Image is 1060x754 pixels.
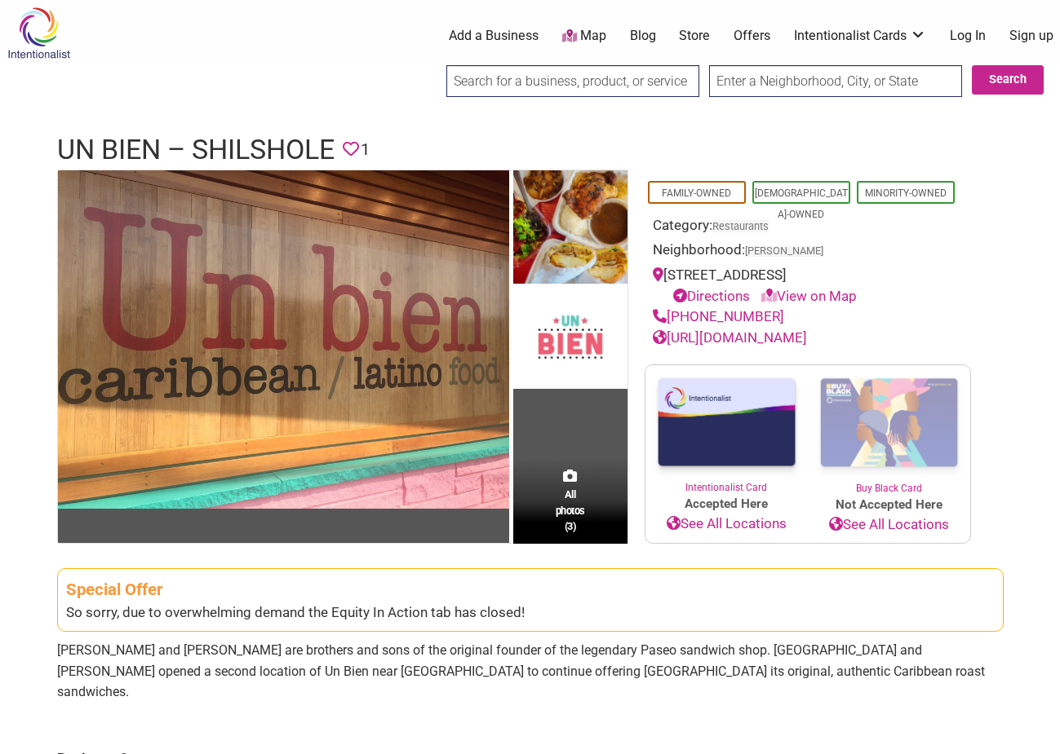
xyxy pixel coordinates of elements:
[679,27,710,45] a: Store
[58,170,509,509] img: Un Bien
[673,288,750,304] a: Directions
[972,65,1044,95] button: Search
[755,187,848,220] a: [DEMOGRAPHIC_DATA]-Owned
[513,170,628,289] img: Un Bien
[745,246,823,257] span: [PERSON_NAME]
[761,288,857,304] a: View on Map
[653,265,963,306] div: [STREET_ADDRESS]
[66,577,995,602] div: Special Offer
[653,329,807,346] a: [URL][DOMAIN_NAME]
[662,187,731,199] a: Family-Owned
[653,215,963,240] div: Category:
[1009,27,1053,45] a: Sign up
[808,496,970,514] span: Not Accepted Here
[446,65,699,97] input: Search for a business, product, or service
[709,65,962,97] input: Enter a Neighborhood, City, or State
[66,602,995,624] div: So sorry, due to overwhelming demand the Equity In Action tab has closed!
[808,514,970,536] a: See All Locations
[630,27,656,45] a: Blog
[449,27,539,45] a: Add a Business
[808,365,970,496] a: Buy Black Card
[556,487,585,533] span: All photos (3)
[950,27,986,45] a: Log In
[808,365,970,481] img: Buy Black Card
[865,187,947,199] a: Minority-Owned
[794,27,926,45] a: Intentionalist Cards
[645,514,808,535] a: See All Locations
[645,495,808,514] span: Accepted Here
[57,130,335,170] h1: Un Bien – Shilshole
[734,27,770,45] a: Offers
[712,220,769,232] a: Restaurants
[653,240,963,265] div: Neighborhood:
[562,27,606,46] a: Map
[645,365,808,495] a: Intentionalist Card
[645,365,808,480] img: Intentionalist Card
[653,308,784,324] a: [PHONE_NUMBER]
[57,640,1004,703] p: [PERSON_NAME] and [PERSON_NAME] are brothers and sons of the original founder of the legendary Pa...
[361,137,370,162] span: 1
